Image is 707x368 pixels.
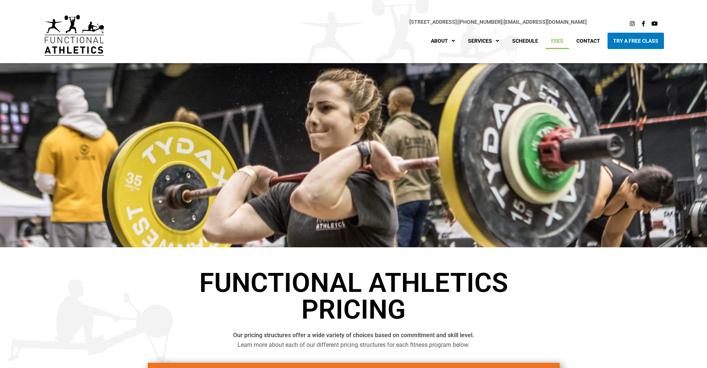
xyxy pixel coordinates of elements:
[409,19,457,25] a: [STREET_ADDRESS]
[45,15,104,56] img: default-logo
[146,270,562,323] h1: Functional Athletics Pricing
[233,332,474,339] b: Our pricing structures offer a wide variety of choices based on commitment and skill level.
[507,33,544,49] a: Schedule
[462,33,505,49] a: Services
[409,19,458,25] span: |
[238,341,469,348] span: Learn more about each of our different pricing structures for each fitness program below.
[504,19,587,25] a: [EMAIL_ADDRESS][DOMAIN_NAME]
[119,18,587,26] p: |
[458,19,502,25] a: [PHONE_NUMBER]
[571,33,606,49] a: Contact
[425,33,461,49] a: About
[608,33,664,49] a: Try A Free Class
[546,33,569,49] a: Fees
